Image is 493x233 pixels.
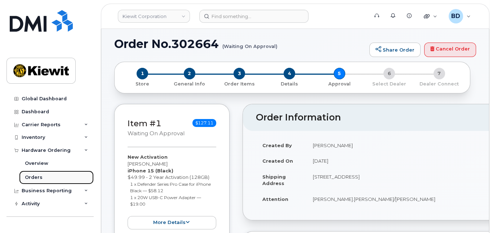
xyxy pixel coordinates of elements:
strong: iPhone 15 (Black) [128,168,173,173]
span: 2 [184,68,195,79]
button: more details [128,216,216,229]
strong: Created On [262,158,293,164]
span: 3 [234,68,245,79]
p: Order Items [217,81,262,87]
span: $127.11 [192,119,216,127]
strong: Shipping Address [262,174,286,186]
p: Details [267,81,312,87]
span: 4 [284,68,295,79]
small: 1 x Defender Series Pro Case for iPhone Black — $58.12 [130,181,211,194]
div: Quicklinks [419,9,442,23]
p: Store [123,81,162,87]
p: General Info [168,81,212,87]
a: Cancel Order [424,43,476,57]
div: [PERSON_NAME] $49.99 - 2 Year Activation (128GB) [128,154,216,229]
a: Item #1 [128,118,161,128]
input: Find something... [199,10,308,23]
strong: Attention [262,196,288,202]
span: 1 [137,68,148,79]
strong: Created By [262,142,292,148]
small: (Waiting On Approval) [222,38,277,49]
small: 1 x 20W USB-C Power Adapter — $19.00 [130,195,201,207]
a: Kiewit Corporation [118,10,190,23]
span: BD [451,12,460,21]
div: Barbara Dye [444,9,476,23]
a: Share Order [369,43,421,57]
a: 3 Order Items [214,79,265,87]
strong: New Activation [128,154,168,160]
a: 1 Store [120,79,165,87]
a: 2 General Info [165,79,215,87]
iframe: Messenger Launcher [462,202,488,228]
a: 4 Details [265,79,315,87]
h1: Order No.302664 [114,38,366,50]
small: Waiting On Approval [128,130,185,137]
